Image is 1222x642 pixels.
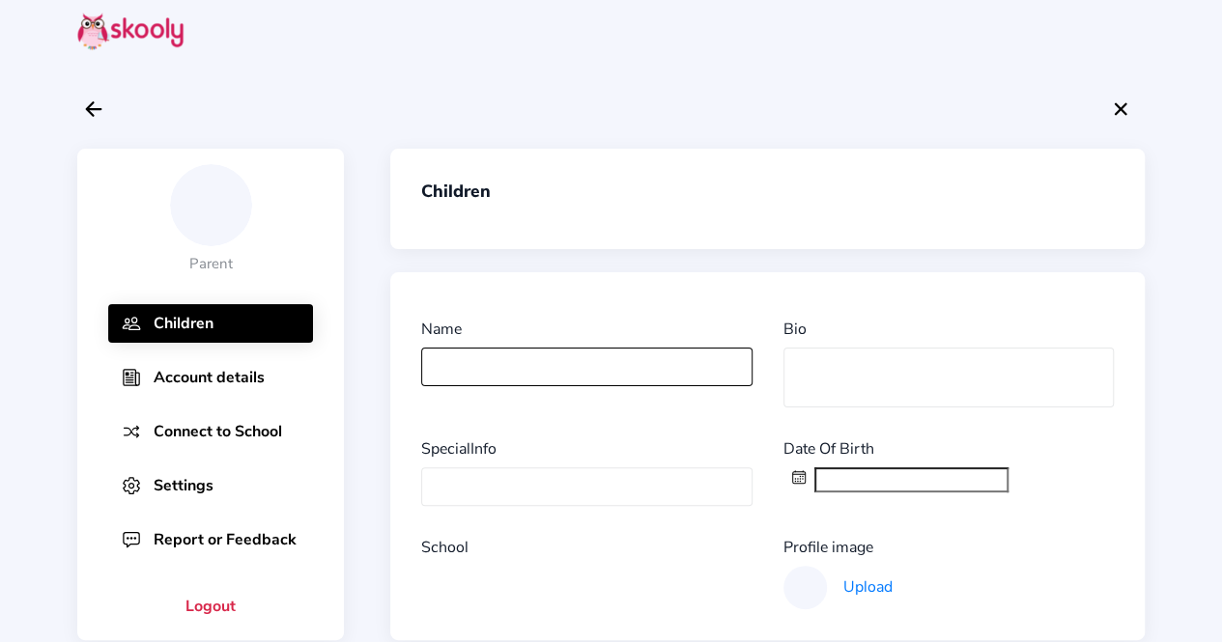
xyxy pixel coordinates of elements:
img: newspaper-outline.svg [122,368,141,387]
button: Logout [77,589,344,625]
ion-icon: arrow back outline [82,98,105,121]
ion-icon: close [1109,98,1132,121]
div: Parent [170,254,252,273]
button: Upload [827,572,909,601]
button: Account details [108,358,313,397]
div: Children [421,180,491,203]
div: Date Of Birth [783,438,1114,460]
button: Settings [108,466,313,505]
div: School [421,537,752,558]
div: SpecialInfo [421,438,752,460]
div: Bio [783,319,1114,340]
button: arrow back outline [77,93,110,126]
img: shuffle.svg [122,422,141,441]
div: Profile image [783,537,1114,558]
button: calendar outline [783,469,814,485]
div: Name [421,319,752,340]
img: chatbox-ellipses-outline.svg [122,530,141,549]
ion-icon: calendar outline [791,469,807,485]
button: close [1104,93,1137,126]
button: Connect to School [108,412,313,451]
button: Children [108,304,313,343]
img: Skooly [77,13,184,50]
img: settings-outline.svg [122,476,141,495]
img: people-outline.svg [122,314,141,333]
button: Report or Feedback [108,520,313,559]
